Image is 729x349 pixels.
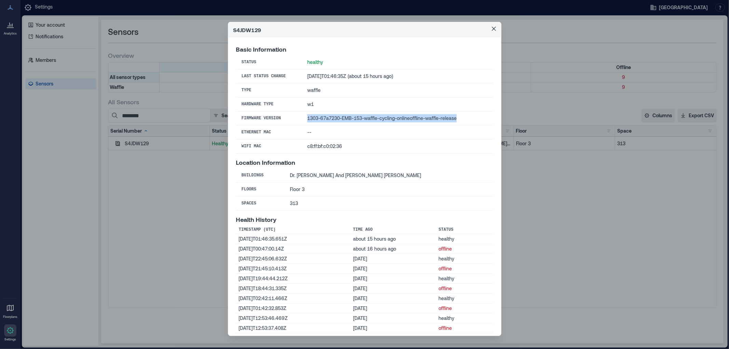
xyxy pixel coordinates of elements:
th: Buildings [236,169,285,183]
td: [DATE]T19:44:44.212Z [236,274,350,284]
td: 313 [284,197,493,211]
td: [DATE] [350,304,436,313]
th: Floors [236,183,285,197]
td: offline [436,244,493,254]
td: healthy [436,234,493,244]
th: Firmware Version [236,111,302,125]
button: Close [488,23,499,34]
td: [DATE]T00:47:00.14Z [236,244,350,254]
td: Floor 3 [284,183,493,197]
td: offline [436,264,493,274]
td: offline [436,323,493,333]
td: offline [436,304,493,313]
td: [DATE] [350,323,436,333]
td: waffle [302,83,493,97]
td: [DATE] [350,264,436,274]
td: w1 [302,97,493,111]
td: [DATE]T01:46:35Z (about 15 hours ago) [302,69,493,83]
td: healthy [436,333,493,343]
th: Hardware Type [236,97,302,111]
th: Last Status Change [236,69,302,83]
td: [DATE] [350,333,436,343]
th: Status [436,226,493,234]
td: [DATE]T21:45:10.413Z [236,264,350,274]
td: 1303-67a7230-EMB-153-waffle-cycling-onlineoffline-waffle-release [302,111,493,125]
p: Location Information [236,159,493,166]
th: Ethernet MAC [236,125,302,139]
td: offline [436,284,493,294]
td: c8:ff:bf:c0:02:36 [302,139,493,153]
td: healthy [302,55,493,69]
td: Dr. [PERSON_NAME] And [PERSON_NAME] [PERSON_NAME] [284,169,493,183]
td: [DATE] [350,294,436,304]
td: [DATE]T01:46:35.651Z [236,234,350,244]
th: Type [236,83,302,97]
td: healthy [436,274,493,284]
td: [DATE]T18:44:31.335Z [236,284,350,294]
p: Health History [236,216,493,223]
td: [DATE]T22:45:06.632Z [236,254,350,264]
td: [DATE]T01:42:32.853Z [236,304,350,313]
p: Basic Information [236,46,493,53]
th: Spaces [236,197,285,211]
th: Status [236,55,302,69]
td: [DATE]T11:42:17.565Z [236,333,350,343]
td: [DATE] [350,284,436,294]
td: -- [302,125,493,139]
td: healthy [436,313,493,323]
td: [DATE] [350,313,436,323]
td: [DATE] [350,274,436,284]
td: [DATE]T12:53:37.408Z [236,323,350,333]
th: Time Ago [350,226,436,234]
td: healthy [436,294,493,304]
td: healthy [436,254,493,264]
header: S4JDW129 [228,22,501,38]
td: [DATE] [350,254,436,264]
td: about 15 hours ago [350,234,436,244]
th: WiFi MAC [236,139,302,153]
td: [DATE]T02:42:11.466Z [236,294,350,304]
td: [DATE]T12:53:46.469Z [236,313,350,323]
th: Timestamp (UTC) [236,226,350,234]
td: about 16 hours ago [350,244,436,254]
